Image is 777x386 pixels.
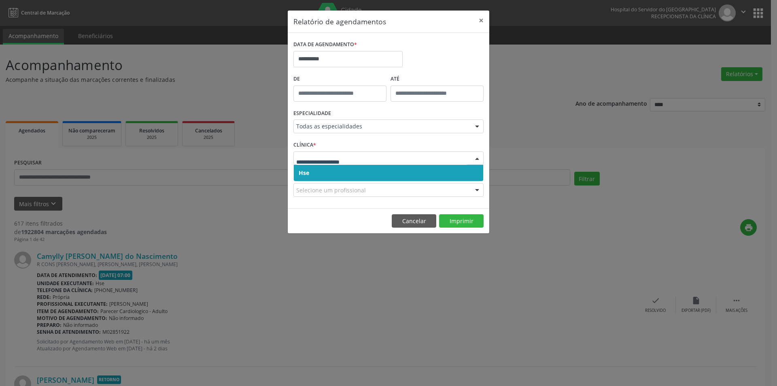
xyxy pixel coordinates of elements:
[391,73,484,85] label: ATÉ
[473,11,489,30] button: Close
[299,169,309,177] span: Hse
[293,73,386,85] label: De
[293,38,357,51] label: DATA DE AGENDAMENTO
[293,16,386,27] h5: Relatório de agendamentos
[293,107,331,120] label: ESPECIALIDADE
[293,139,316,151] label: CLÍNICA
[296,122,467,130] span: Todas as especialidades
[439,214,484,228] button: Imprimir
[296,186,366,194] span: Selecione um profissional
[392,214,436,228] button: Cancelar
